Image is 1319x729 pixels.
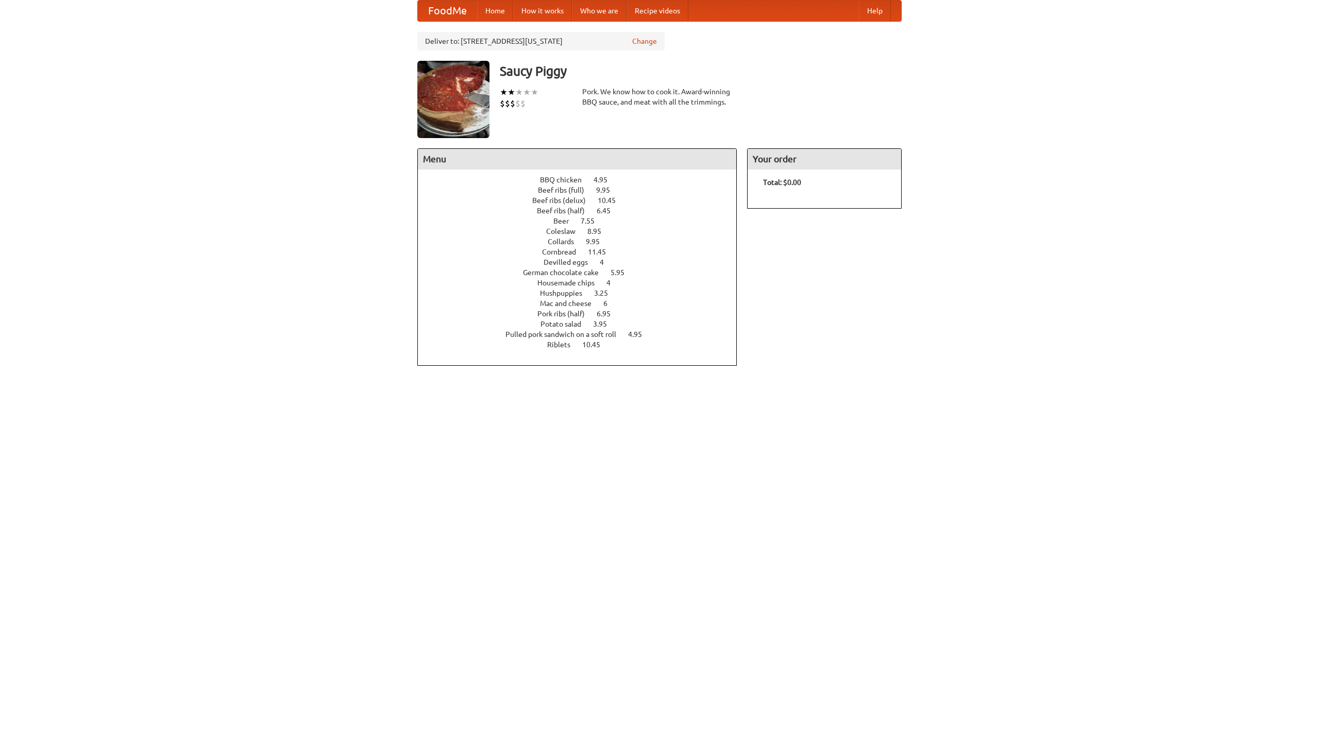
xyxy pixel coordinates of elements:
span: Hushpuppies [540,289,593,297]
span: Beef ribs (half) [537,207,595,215]
li: ★ [523,87,531,98]
li: ★ [508,87,515,98]
span: 7.55 [581,217,605,225]
span: Beef ribs (delux) [532,196,596,205]
a: Devilled eggs 4 [544,258,623,266]
img: angular.jpg [417,61,489,138]
li: $ [510,98,515,109]
span: 11.45 [588,248,616,256]
span: 8.95 [587,227,612,235]
a: How it works [513,1,572,21]
a: Home [477,1,513,21]
a: Beef ribs (half) 6.45 [537,207,630,215]
span: 9.95 [596,186,620,194]
a: Housemade chips 4 [537,279,630,287]
a: Mac and cheese 6 [540,299,627,308]
span: 3.25 [594,289,618,297]
a: Coleslaw 8.95 [546,227,620,235]
span: 9.95 [586,238,610,246]
span: Riblets [547,341,581,349]
li: $ [520,98,526,109]
li: $ [515,98,520,109]
span: 10.45 [582,341,611,349]
div: Deliver to: [STREET_ADDRESS][US_STATE] [417,32,665,50]
span: Beer [553,217,579,225]
b: Total: $0.00 [763,178,801,187]
a: Beef ribs (full) 9.95 [538,186,629,194]
span: 6 [603,299,618,308]
span: German chocolate cake [523,268,609,277]
span: Housemade chips [537,279,605,287]
a: Hushpuppies 3.25 [540,289,627,297]
span: Pork ribs (half) [537,310,595,318]
a: German chocolate cake 5.95 [523,268,644,277]
h4: Menu [418,149,736,169]
a: Collards 9.95 [548,238,619,246]
span: 6.45 [597,207,621,215]
a: Pulled pork sandwich on a soft roll 4.95 [505,330,661,338]
span: 4.95 [594,176,618,184]
span: 4 [606,279,621,287]
li: ★ [500,87,508,98]
a: Change [632,36,657,46]
li: ★ [515,87,523,98]
a: Cornbread 11.45 [542,248,625,256]
span: Pulled pork sandwich on a soft roll [505,330,627,338]
a: Beef ribs (delux) 10.45 [532,196,635,205]
span: Devilled eggs [544,258,598,266]
a: FoodMe [418,1,477,21]
span: 4.95 [628,330,652,338]
h4: Your order [748,149,901,169]
div: Pork. We know how to cook it. Award-winning BBQ sauce, and meat with all the trimmings. [582,87,737,107]
a: Pork ribs (half) 6.95 [537,310,630,318]
span: Coleslaw [546,227,586,235]
span: 4 [600,258,614,266]
li: $ [505,98,510,109]
a: Who we are [572,1,627,21]
span: Potato salad [540,320,591,328]
a: Riblets 10.45 [547,341,619,349]
span: 6.95 [597,310,621,318]
span: Mac and cheese [540,299,602,308]
span: Collards [548,238,584,246]
span: 10.45 [598,196,626,205]
li: $ [500,98,505,109]
span: Beef ribs (full) [538,186,595,194]
a: Recipe videos [627,1,688,21]
span: BBQ chicken [540,176,592,184]
a: BBQ chicken 4.95 [540,176,627,184]
a: Potato salad 3.95 [540,320,626,328]
a: Beer 7.55 [553,217,614,225]
span: Cornbread [542,248,586,256]
h3: Saucy Piggy [500,61,902,81]
a: Help [859,1,891,21]
li: ★ [531,87,538,98]
span: 5.95 [611,268,635,277]
span: 3.95 [593,320,617,328]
